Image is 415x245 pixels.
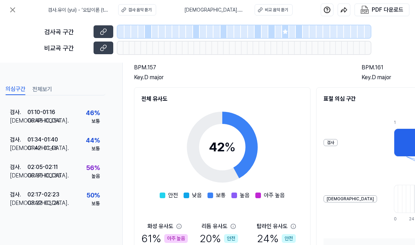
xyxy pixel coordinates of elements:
div: 비교 음악 듣기 [265,7,288,13]
button: 비교 음악 듣기 [255,4,293,15]
span: 검사 . 유이 (yui) - ‘오답이론 (the theory of incorrect answers) [48,6,110,14]
div: [DEMOGRAPHIC_DATA] . [10,144,27,152]
div: 검사곡 구간 [44,27,89,37]
div: 보통 [91,145,100,152]
div: 비교곡 구간 [44,43,89,53]
div: [DEMOGRAPHIC_DATA] [324,195,377,202]
span: % [224,139,236,155]
div: 탑라인 유사도 [257,222,288,231]
img: share [340,6,347,13]
div: 03:22 - 03:28 [27,199,60,207]
div: 검사 . [10,108,27,117]
div: Key. D major [134,73,347,82]
button: 의심구간 [6,84,25,95]
div: 검사 음악 듣기 [128,7,152,13]
div: 24 [409,216,413,222]
div: [DEMOGRAPHIC_DATA] . [10,171,27,180]
div: 42 [209,138,236,157]
div: BPM. 157 [134,63,347,72]
div: 화성 유사도 [147,222,173,231]
span: 높음 [240,191,250,200]
div: PDF 다운로드 [372,5,403,14]
div: [DEMOGRAPHIC_DATA] . [10,117,27,125]
div: 보통 [91,200,100,207]
div: 02:17 - 02:23 [27,190,59,199]
div: 검사 . [10,190,27,199]
div: 보통 [91,118,100,125]
button: PDF 다운로드 [359,4,405,16]
button: 전체보기 [32,84,52,95]
div: 01:34 - 01:40 [27,136,58,144]
div: 높음 [91,172,100,180]
span: [DEMOGRAPHIC_DATA] . Welini [184,6,246,14]
div: 검사 . [10,136,27,144]
div: 00:48 - 00:54 [27,117,60,125]
div: 02:05 - 02:11 [27,163,58,171]
div: 50 % [87,190,100,200]
div: 01:10 - 01:16 [27,108,55,117]
div: 아주 높음 [164,234,188,243]
div: 검사 . [10,163,27,171]
span: 낮음 [192,191,202,200]
h2: 전체 유사도 [141,95,303,103]
div: 0 [394,216,398,222]
span: 아주 높음 [264,191,285,200]
div: [DEMOGRAPHIC_DATA] . [10,199,27,207]
div: 01:42 - 01:48 [27,144,58,152]
div: 안전 [224,234,238,243]
div: 56 % [86,163,100,172]
div: 00:30 - 00:36 [27,171,61,180]
div: 44 % [86,136,100,145]
img: PDF Download [360,6,369,14]
div: 안전 [282,234,296,243]
span: 보통 [216,191,226,200]
img: help [324,6,331,13]
div: 리듬 유사도 [202,222,228,231]
span: 안전 [168,191,178,200]
div: 검사 [324,139,338,146]
div: 46 % [86,108,100,118]
button: 검사 음악 듣기 [118,4,156,15]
